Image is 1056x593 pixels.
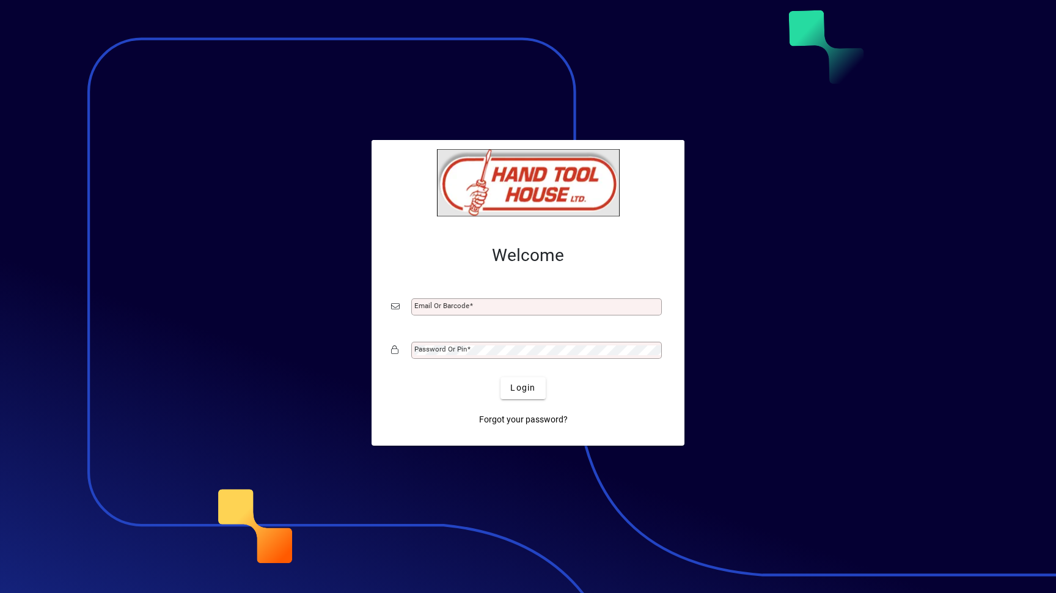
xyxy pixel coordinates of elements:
mat-label: Password or Pin [414,345,467,353]
a: Forgot your password? [474,409,573,431]
mat-label: Email or Barcode [414,301,469,310]
span: Login [510,381,535,394]
h2: Welcome [391,245,665,266]
button: Login [501,377,545,399]
span: Forgot your password? [479,413,568,426]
